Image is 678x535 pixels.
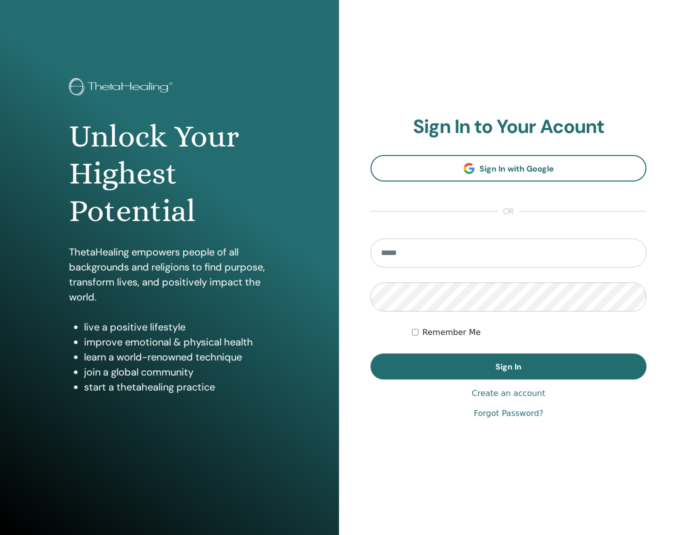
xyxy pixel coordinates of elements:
[498,205,519,217] span: or
[422,326,481,338] label: Remember Me
[479,163,554,174] span: Sign In with Google
[84,349,270,364] li: learn a world-renowned technique
[69,118,270,229] h1: Unlock Your Highest Potential
[495,361,521,372] span: Sign In
[370,115,646,138] h2: Sign In to Your Acount
[471,387,545,399] a: Create an account
[84,379,270,394] li: start a thetahealing practice
[412,326,646,338] div: Keep me authenticated indefinitely or until I manually logout
[84,334,270,349] li: improve emotional & physical health
[84,319,270,334] li: live a positive lifestyle
[84,364,270,379] li: join a global community
[370,353,646,379] button: Sign In
[370,155,646,181] a: Sign In with Google
[473,407,543,419] a: Forgot Password?
[69,244,270,304] p: ThetaHealing empowers people of all backgrounds and religions to find purpose, transform lives, a...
